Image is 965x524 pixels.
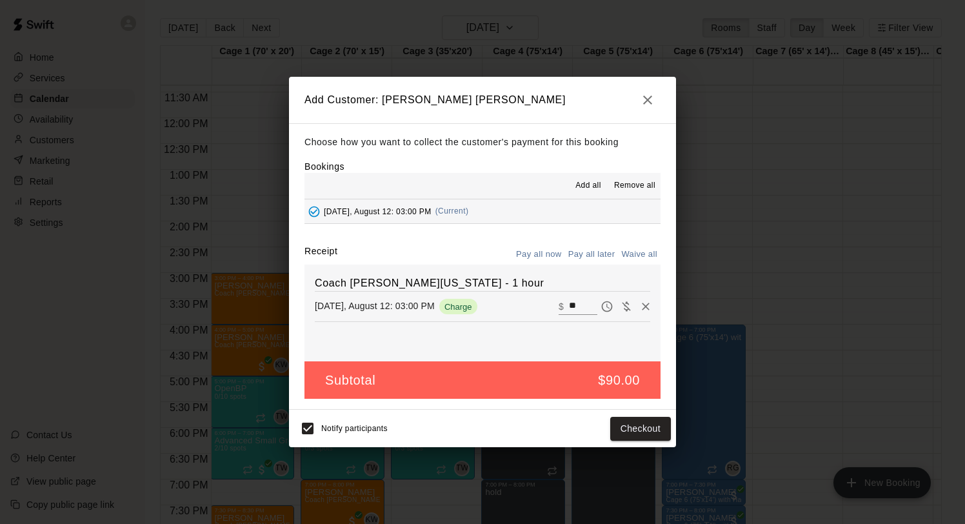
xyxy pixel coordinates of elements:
[304,161,344,172] label: Bookings
[289,77,676,123] h2: Add Customer: [PERSON_NAME] [PERSON_NAME]
[610,417,671,441] button: Checkout
[618,245,661,265] button: Waive all
[325,372,375,389] h5: Subtotal
[609,176,661,196] button: Remove all
[636,297,655,316] button: Remove
[513,245,565,265] button: Pay all now
[597,300,617,311] span: Pay later
[559,300,564,313] p: $
[439,302,477,312] span: Charge
[575,179,601,192] span: Add all
[617,300,636,311] span: Waive payment
[568,176,609,196] button: Add all
[565,245,619,265] button: Pay all later
[435,207,469,216] span: (Current)
[304,199,661,223] button: Added - Collect Payment[DATE], August 12: 03:00 PM(Current)
[598,372,640,389] h5: $90.00
[315,275,650,292] h6: Coach [PERSON_NAME][US_STATE] - 1 hour
[324,207,432,216] span: [DATE], August 12: 03:00 PM
[304,245,337,265] label: Receipt
[321,425,388,434] span: Notify participants
[614,179,655,192] span: Remove all
[304,134,661,150] p: Choose how you want to collect the customer's payment for this booking
[304,202,324,221] button: Added - Collect Payment
[315,299,435,312] p: [DATE], August 12: 03:00 PM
